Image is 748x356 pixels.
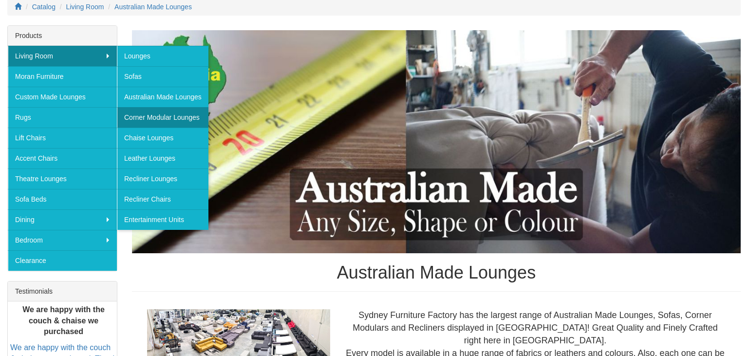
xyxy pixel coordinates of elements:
[8,107,117,128] a: Rugs
[117,66,208,87] a: Sofas
[8,128,117,148] a: Lift Chairs
[8,250,117,271] a: Clearance
[66,3,104,11] a: Living Room
[8,189,117,209] a: Sofa Beds
[117,169,208,189] a: Recliner Lounges
[117,87,208,107] a: Australian Made Lounges
[8,169,117,189] a: Theatre Lounges
[8,230,117,250] a: Bedroom
[8,209,117,230] a: Dining
[117,148,208,169] a: Leather Lounges
[132,263,741,282] h1: Australian Made Lounges
[8,148,117,169] a: Accent Chairs
[117,128,208,148] a: Chaise Lounges
[22,305,105,336] b: We are happy with the couch & chaise we purchased
[32,3,56,11] a: Catalog
[8,26,117,46] div: Products
[117,189,208,209] a: Recliner Chairs
[132,30,741,253] img: Australian Made Lounges
[8,46,117,66] a: Living Room
[8,87,117,107] a: Custom Made Lounges
[117,209,208,230] a: Entertainment Units
[8,281,117,301] div: Testimonials
[8,66,117,87] a: Moran Furniture
[117,107,208,128] a: Corner Modular Lounges
[117,46,208,66] a: Lounges
[114,3,192,11] a: Australian Made Lounges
